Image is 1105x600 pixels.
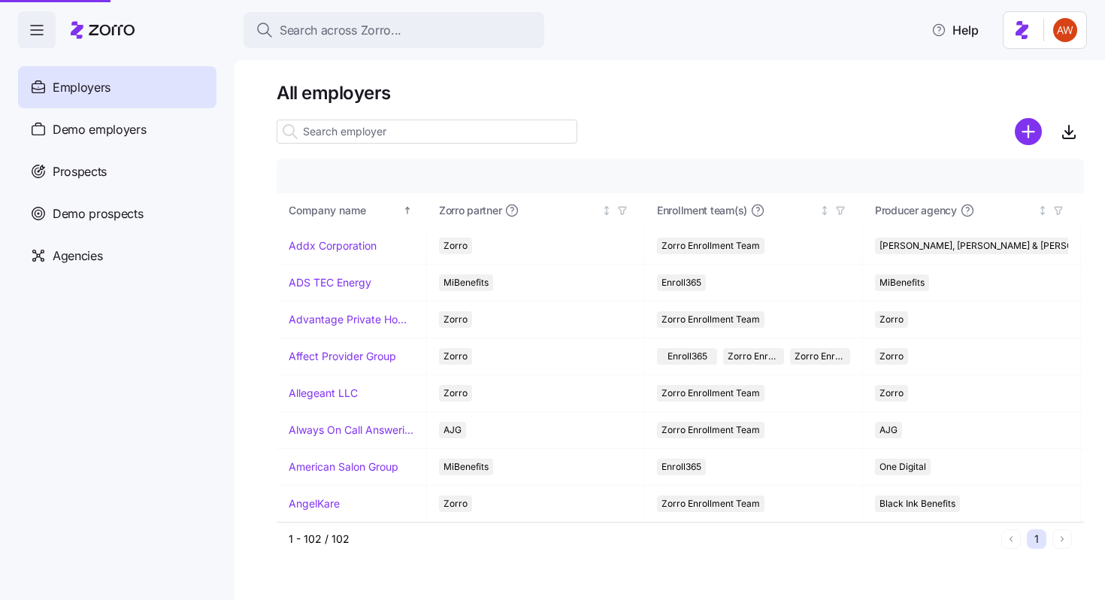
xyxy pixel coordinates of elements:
a: Affect Provider Group [289,349,396,364]
a: Allegeant LLC [289,386,358,401]
span: Demo employers [53,120,147,139]
a: Agencies [18,235,216,277]
span: Zorro Enrollment Team [661,311,760,328]
a: Always On Call Answering Service [289,423,414,438]
button: Previous page [1001,529,1021,549]
span: Enroll365 [661,459,701,475]
div: Not sorted [819,205,830,216]
a: Demo prospects [18,192,216,235]
span: Zorro [444,311,468,328]
div: Not sorted [1037,205,1048,216]
span: Employers [53,78,110,97]
svg: add icon [1015,118,1042,145]
span: Zorro [444,495,468,512]
a: American Salon Group [289,459,398,474]
span: Prospects [53,162,107,181]
span: Help [931,21,979,39]
span: Producer agency [875,203,957,218]
span: Zorro Enrollment Team [661,495,760,512]
a: Addx Corporation [289,238,377,253]
img: 3c671664b44671044fa8929adf5007c6 [1053,18,1077,42]
span: Zorro Enrollment Team [728,348,779,365]
input: Search employer [277,120,577,144]
span: Agencies [53,247,102,265]
span: AJG [444,422,462,438]
th: Enrollment team(s)Not sorted [645,193,863,228]
a: Prospects [18,150,216,192]
th: Zorro partnerNot sorted [427,193,645,228]
button: 1 [1027,529,1046,549]
span: Enroll365 [668,348,707,365]
span: Zorro [444,348,468,365]
span: Zorro Enrollment Experts [795,348,846,365]
span: Zorro [879,385,904,402]
div: Not sorted [601,205,612,216]
a: AngelKare [289,496,340,511]
a: ADS TEC Energy [289,275,371,290]
span: Zorro Enrollment Team [661,238,760,254]
span: MiBenefits [879,274,925,291]
span: Zorro partner [439,203,501,218]
button: Search across Zorro... [244,12,544,48]
span: MiBenefits [444,459,489,475]
div: Sorted ascending [402,205,413,216]
span: Zorro Enrollment Team [661,422,760,438]
span: Enroll365 [661,274,701,291]
div: Company name [289,202,400,219]
span: One Digital [879,459,926,475]
button: Next page [1052,529,1072,549]
h1: All employers [277,81,1084,105]
span: Zorro [444,385,468,402]
span: MiBenefits [444,274,489,291]
span: Zorro [879,348,904,365]
div: 1 - 102 / 102 [289,532,995,547]
span: Enrollment team(s) [657,203,747,218]
span: Demo prospects [53,205,144,223]
span: AJG [879,422,898,438]
th: Company nameSorted ascending [277,193,427,228]
th: Producer agencyNot sorted [863,193,1081,228]
span: Zorro [444,238,468,254]
a: Employers [18,66,216,108]
span: Zorro [879,311,904,328]
button: Help [919,15,991,45]
span: Zorro Enrollment Team [661,385,760,402]
a: Demo employers [18,108,216,150]
span: Search across Zorro... [280,21,401,40]
span: Black Ink Benefits [879,495,955,512]
a: Advantage Private Home Care [289,312,414,327]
